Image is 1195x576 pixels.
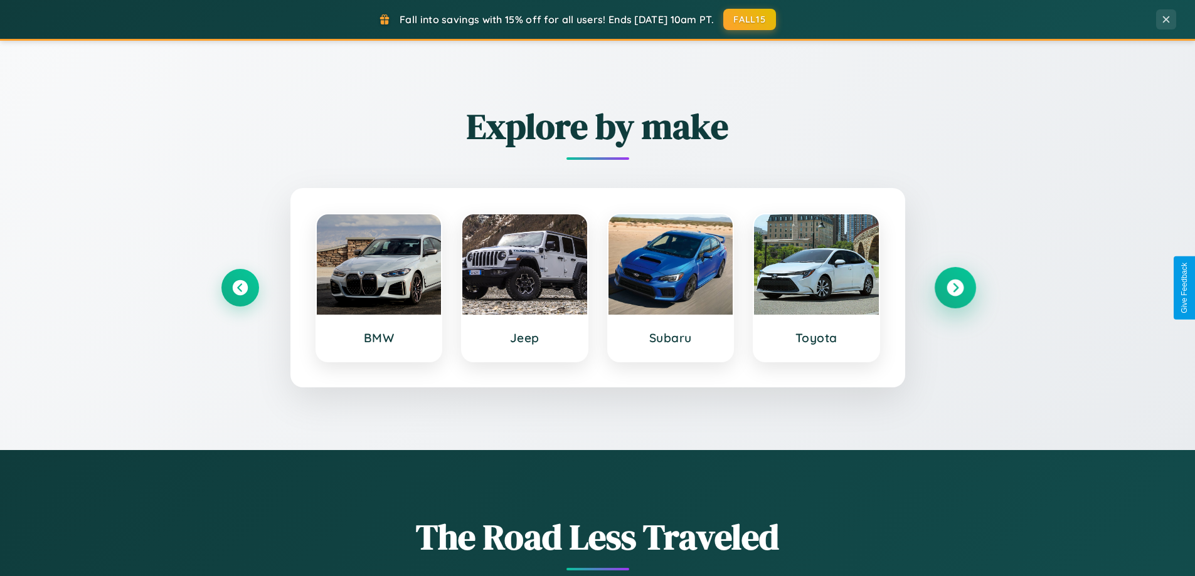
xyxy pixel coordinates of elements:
[475,330,575,345] h3: Jeep
[400,13,714,26] span: Fall into savings with 15% off for all users! Ends [DATE] 10am PT.
[723,9,776,30] button: FALL15
[621,330,721,345] h3: Subaru
[221,513,974,561] h1: The Road Less Traveled
[1180,263,1189,313] div: Give Feedback
[767,330,866,345] h3: Toyota
[221,102,974,150] h2: Explore by make
[329,330,429,345] h3: BMW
